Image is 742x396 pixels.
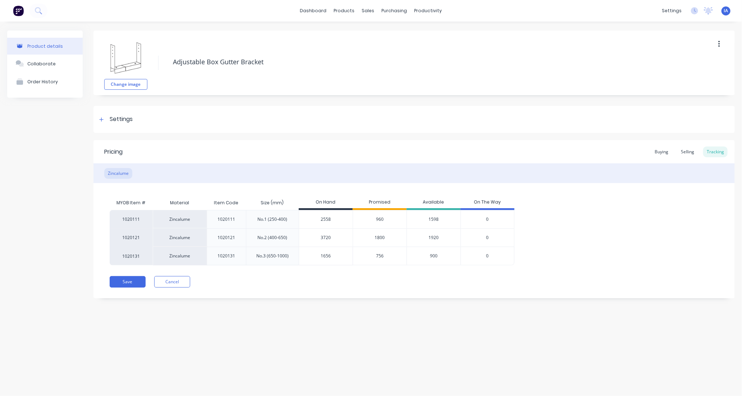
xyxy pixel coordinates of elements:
div: Zincalume [153,228,207,247]
div: Collaborate [27,61,56,66]
button: Cancel [154,276,190,288]
div: sales [358,5,378,16]
div: Buying [651,146,672,157]
div: 1020121 [110,228,153,247]
img: Factory [13,5,24,16]
a: dashboard [297,5,330,16]
div: products [330,5,358,16]
div: Pricing [104,148,123,156]
button: Order History [7,73,83,90]
div: 2558 [299,210,353,228]
div: settings [658,5,685,16]
span: IA [724,8,728,14]
div: MYOB Item # [110,196,153,210]
button: Change image [104,79,147,90]
div: Zincalume [153,210,207,228]
div: Material [153,196,207,210]
div: On The Way [461,196,514,210]
div: 3720 [299,229,353,247]
span: 960 [376,216,384,223]
div: On Hand [299,196,353,210]
div: Available [407,196,461,210]
div: purchasing [378,5,411,16]
div: Size (mm) [255,194,289,212]
div: Item Code [208,194,244,212]
div: 1020131 [110,247,153,265]
button: Save [110,276,146,288]
div: 1920 [407,228,461,247]
span: 0 [486,234,489,241]
div: 1656 [299,247,353,265]
div: Product details [27,43,63,49]
div: fileChange image [104,36,147,90]
span: 0 [486,253,489,259]
div: 1020121 [217,234,235,241]
div: No.2 (400-650) [257,234,287,241]
div: No.1 (250-400) [257,216,287,223]
div: Zincalume [153,247,207,265]
span: 1800 [375,234,385,241]
div: 1020131 [217,253,235,259]
button: Collaborate [7,55,83,73]
button: Product details [7,38,83,55]
div: Zincalume [104,168,132,179]
span: 756 [376,253,384,259]
textarea: Adjustable Box Gutter Bracket [169,53,665,70]
div: Tracking [703,146,728,157]
div: 1020111 [217,216,235,223]
img: file [108,39,144,75]
div: Promised [353,196,407,210]
div: Order History [27,79,58,84]
span: 0 [486,216,489,223]
div: 1020111 [110,210,153,228]
div: Selling [677,146,698,157]
div: 1598 [407,210,461,228]
div: productivity [411,5,446,16]
div: 900 [407,247,461,265]
div: Settings [110,115,133,124]
div: No.3 (650-1000) [256,253,289,259]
